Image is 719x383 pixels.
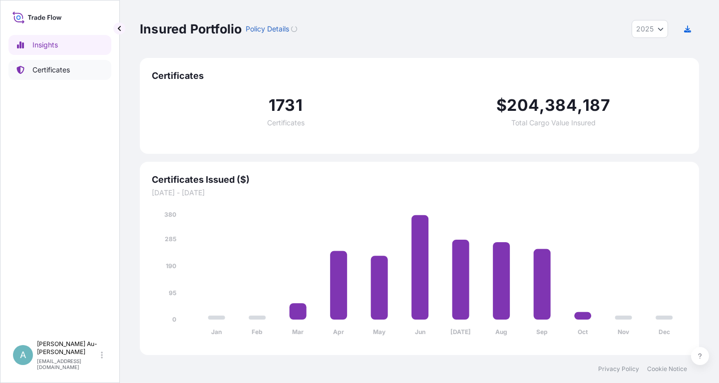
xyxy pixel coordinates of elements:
button: Loading [291,21,297,37]
tspan: [DATE] [450,328,471,336]
span: Total Cargo Value Insured [511,119,596,126]
tspan: Sep [536,328,548,336]
tspan: Oct [578,328,588,336]
p: Insights [32,40,58,50]
span: Certificates [152,70,687,82]
div: Loading [291,26,297,32]
tspan: Jan [211,328,222,336]
span: 384 [545,97,577,113]
a: Insights [8,35,111,55]
span: $ [496,97,507,113]
tspan: 285 [165,235,176,243]
span: A [20,350,26,360]
span: , [539,97,545,113]
span: [DATE] - [DATE] [152,188,687,198]
tspan: Dec [659,328,670,336]
span: 1731 [269,97,303,113]
tspan: Mar [292,328,304,336]
tspan: Jun [415,328,425,336]
button: Year Selector [632,20,668,38]
a: Privacy Policy [598,365,639,373]
p: Certificates [32,65,70,75]
span: 2025 [636,24,654,34]
p: Policy Details [246,24,289,34]
tspan: May [373,328,386,336]
span: , [577,97,583,113]
tspan: Feb [252,328,263,336]
p: Insured Portfolio [140,21,242,37]
p: [EMAIL_ADDRESS][DOMAIN_NAME] [37,358,99,370]
p: [PERSON_NAME] Au-[PERSON_NAME] [37,340,99,356]
tspan: 380 [164,211,176,218]
a: Certificates [8,60,111,80]
a: Cookie Notice [647,365,687,373]
span: 204 [507,97,539,113]
tspan: 190 [166,262,176,270]
tspan: Apr [333,328,344,336]
span: Certificates [267,119,305,126]
tspan: Aug [495,328,507,336]
tspan: 0 [172,316,176,323]
span: 187 [583,97,610,113]
span: Certificates Issued ($) [152,174,687,186]
tspan: 95 [169,289,176,297]
tspan: Nov [618,328,630,336]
